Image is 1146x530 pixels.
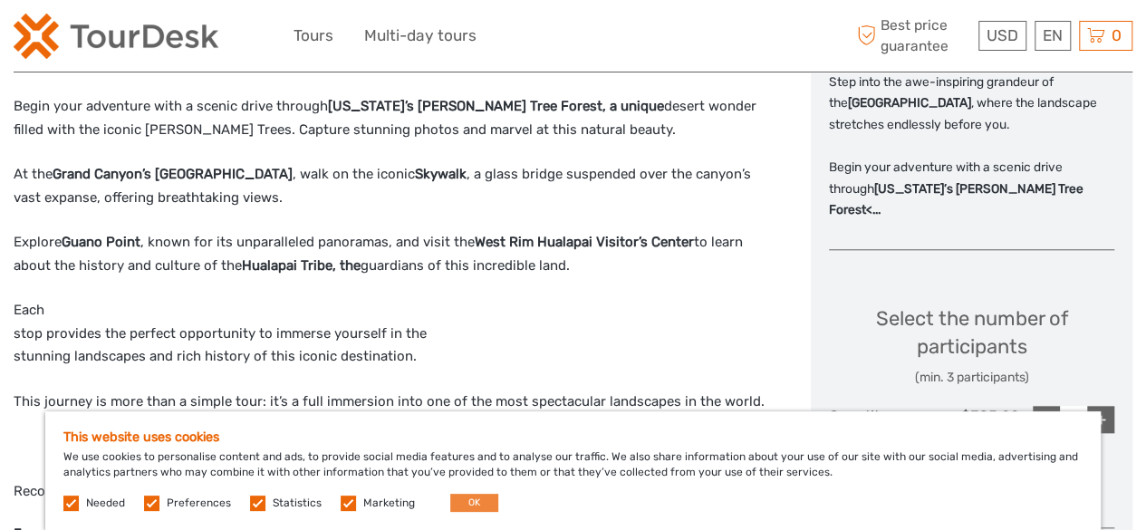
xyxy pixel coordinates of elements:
[294,23,333,49] a: Tours
[364,23,477,49] a: Multi-day tours
[829,304,1114,387] div: Select the number of participants
[829,406,924,433] div: Quantity
[14,14,218,59] img: 2254-3441b4b5-4e5f-4d00-b396-31f1d84a6ebf_logo_small.png
[63,429,1083,445] h5: This website uses cookies
[242,257,361,274] b: Hualapai Tribe, the
[1033,406,1060,433] div: -
[25,32,205,46] p: We're away right now. Please check back later!
[62,234,140,250] b: Guano Point
[208,28,230,50] button: Open LiveChat chat widget
[415,166,467,182] b: Skywalk
[14,393,765,410] span: This journey is more than a simple tour: it’s a full immersion into one of the most spectacular l...
[53,166,293,182] b: Grand Canyon’s [GEOGRAPHIC_DATA]
[273,496,322,511] label: Statistics
[450,494,498,512] button: OK
[14,95,773,141] p: Begin your adventure with a scenic drive through
[475,234,694,250] b: West Rim Hualapai Visitor’s Center
[829,74,1097,131] span: Step into the awe-inspiring grandeur of the , where the landscape stretches endlessly before you.
[987,26,1018,44] span: USD
[14,166,751,206] span: , walk on the iconic , a glass bridge suspended over the canyon’s vast expanse, offering breathta...
[1087,406,1114,433] div: +
[1109,26,1124,44] span: 0
[852,15,974,55] span: Best price guarantee
[14,98,756,138] span: desert wonder filled with the iconic [PERSON_NAME] Trees. Capture stunning photos and marvel at t...
[14,299,773,369] p: Each stop provides the perfect opportunity to immerse yourself in the stunning landscapes and ric...
[328,98,602,114] b: [US_STATE]’s [PERSON_NAME] Tree Forest
[14,480,773,504] p: Reconnect with nature, embrace the culture, and create memories that will last a lifetime.
[14,231,773,277] p: Explore , known for its unparalleled panoramas, and visit the
[14,234,743,274] span: to learn about the history and culture of the guardians of this incredible land.
[848,95,971,110] b: [GEOGRAPHIC_DATA]
[363,496,415,511] label: Marketing
[924,406,1019,433] div: $325.00
[829,157,1114,220] p: Begin your adventure with a scenic drive through
[86,496,125,511] label: Needed
[602,98,664,114] b: , a unique
[167,496,231,511] label: Preferences
[1035,21,1071,51] div: EN
[45,411,1101,530] div: We use cookies to personalise content and ads, to provide social media features and to analyse ou...
[829,369,1114,387] div: (min. 3 participants)
[14,163,773,209] p: At the
[829,181,1083,217] b: [US_STATE]’s [PERSON_NAME] Tree Forest<...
